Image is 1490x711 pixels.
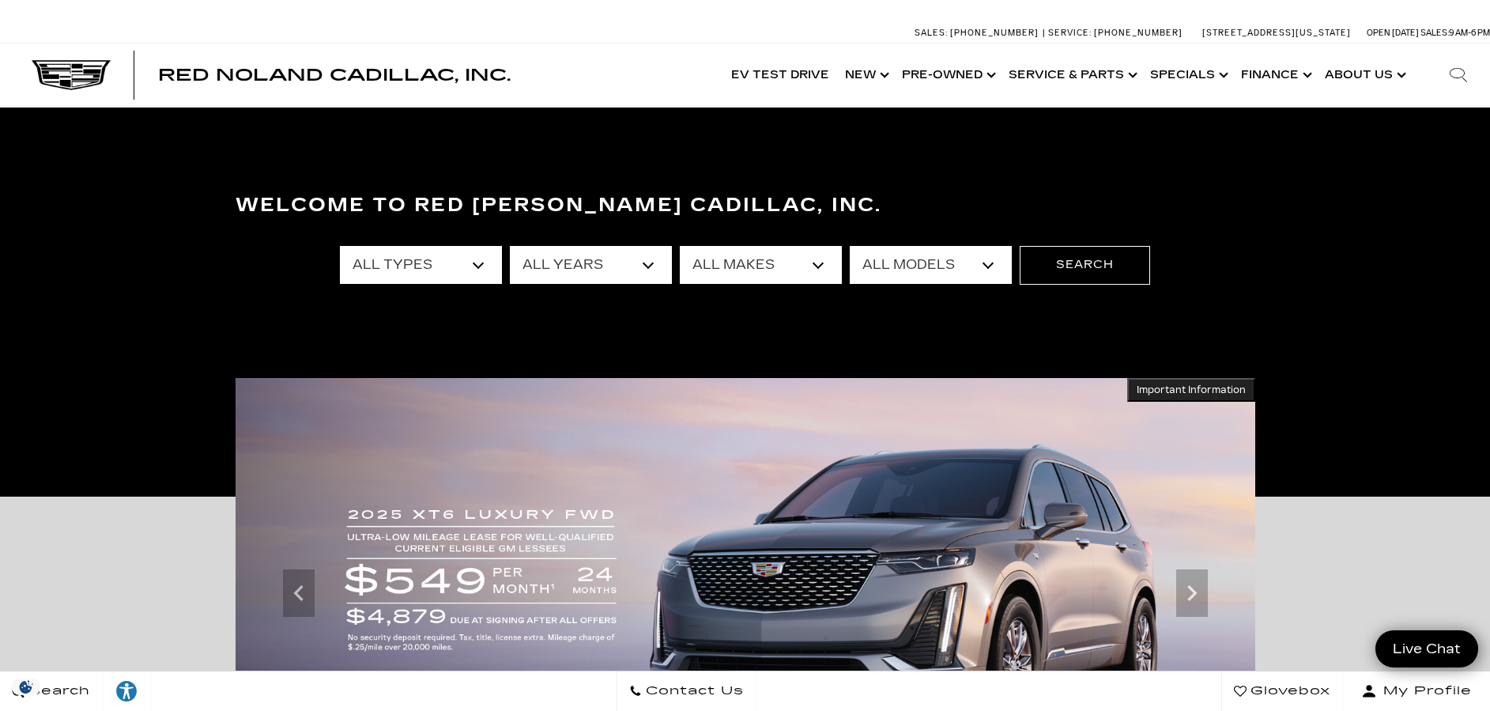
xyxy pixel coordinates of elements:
a: Glovebox [1221,671,1343,711]
a: Live Chat [1375,630,1478,668]
a: Red Noland Cadillac, Inc. [158,67,511,83]
a: Explore your accessibility options [103,671,151,711]
select: Filter by year [510,246,672,284]
a: Pre-Owned [894,43,1001,107]
span: Service: [1048,28,1092,38]
a: Service: [PHONE_NUMBER] [1043,28,1186,37]
div: Search [1427,43,1490,107]
a: Sales: [PHONE_NUMBER] [915,28,1043,37]
img: Cadillac Dark Logo with Cadillac White Text [32,60,111,90]
span: [PHONE_NUMBER] [1094,28,1183,38]
select: Filter by make [680,246,842,284]
a: EV Test Drive [723,43,837,107]
div: Previous [283,569,315,617]
a: New [837,43,894,107]
span: Sales: [1420,28,1449,38]
button: Search [1020,246,1150,284]
select: Filter by type [340,246,502,284]
span: Open [DATE] [1367,28,1419,38]
a: About Us [1317,43,1411,107]
a: [STREET_ADDRESS][US_STATE] [1202,28,1351,38]
span: Glovebox [1247,680,1330,702]
button: Important Information [1127,378,1255,402]
a: Contact Us [617,671,756,711]
h3: Welcome to Red [PERSON_NAME] Cadillac, Inc. [236,190,1255,221]
span: Search [25,680,90,702]
a: Finance [1233,43,1317,107]
a: Accessible Carousel [247,259,248,260]
span: Live Chat [1385,640,1469,658]
div: Next [1176,569,1208,617]
img: Opt-Out Icon [8,679,44,695]
span: Contact Us [642,680,744,702]
span: Sales: [915,28,948,38]
a: Specials [1142,43,1233,107]
span: Important Information [1137,384,1246,396]
span: Red Noland Cadillac, Inc. [158,66,511,85]
span: 9 AM-6 PM [1449,28,1490,38]
div: Explore your accessibility options [103,679,150,703]
span: [PHONE_NUMBER] [950,28,1039,38]
a: Service & Parts [1001,43,1142,107]
span: My Profile [1377,680,1472,702]
button: Open user profile menu [1343,671,1490,711]
select: Filter by model [850,246,1012,284]
section: Click to Open Cookie Consent Modal [8,679,44,695]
